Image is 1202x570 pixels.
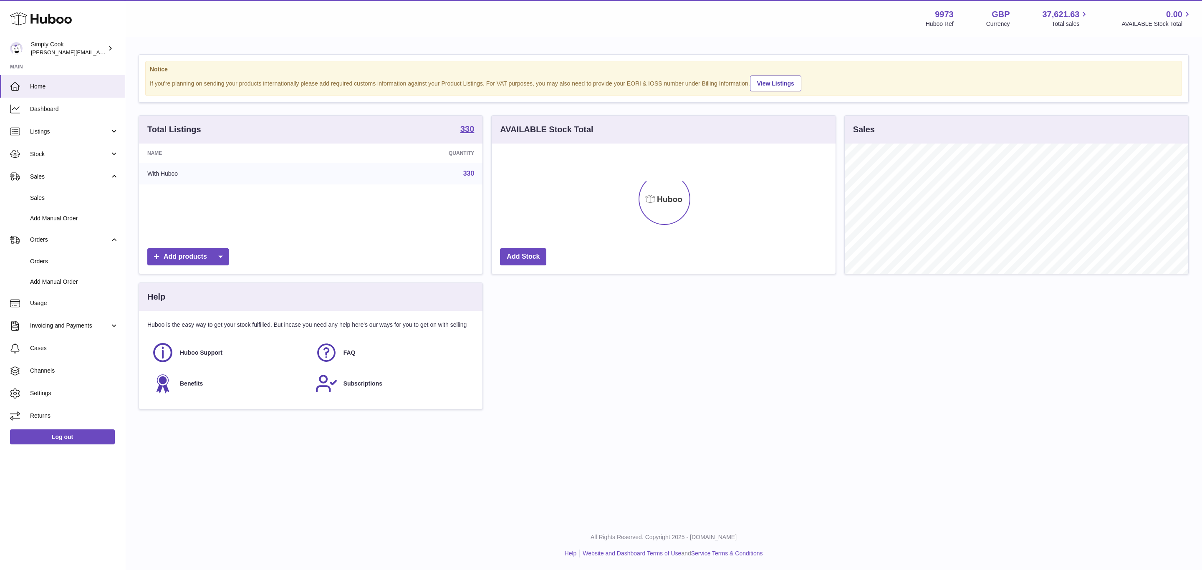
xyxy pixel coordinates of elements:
div: If you're planning on sending your products internationally please add required customs informati... [150,74,1177,91]
a: Subscriptions [315,372,470,395]
img: emma@simplycook.com [10,42,23,55]
a: Add products [147,248,229,265]
span: Orders [30,236,110,244]
p: Huboo is the easy way to get your stock fulfilled. But incase you need any help here's our ways f... [147,321,474,329]
a: Add Stock [500,248,546,265]
span: Subscriptions [343,380,382,388]
span: [PERSON_NAME][EMAIL_ADDRESS][DOMAIN_NAME] [31,49,167,55]
span: Home [30,83,119,91]
strong: Notice [150,66,1177,73]
strong: 9973 [935,9,954,20]
h3: Sales [853,124,875,135]
span: Invoicing and Payments [30,322,110,330]
span: Huboo Support [180,349,222,357]
a: Service Terms & Conditions [691,550,763,557]
a: 0.00 AVAILABLE Stock Total [1121,9,1192,28]
a: Help [565,550,577,557]
p: All Rights Reserved. Copyright 2025 - [DOMAIN_NAME] [132,533,1195,541]
div: Huboo Ref [926,20,954,28]
a: Huboo Support [152,341,307,364]
span: Settings [30,389,119,397]
span: FAQ [343,349,356,357]
span: Add Manual Order [30,278,119,286]
a: FAQ [315,341,470,364]
a: 330 [463,170,475,177]
span: Dashboard [30,105,119,113]
span: AVAILABLE Stock Total [1121,20,1192,28]
a: 330 [460,125,474,135]
h3: Total Listings [147,124,201,135]
th: Quantity [320,144,482,163]
strong: GBP [992,9,1010,20]
a: Benefits [152,372,307,395]
span: Usage [30,299,119,307]
span: Orders [30,257,119,265]
span: Cases [30,344,119,352]
th: Name [139,144,320,163]
div: Simply Cook [31,40,106,56]
td: With Huboo [139,163,320,184]
span: Stock [30,150,110,158]
span: Listings [30,128,110,136]
h3: AVAILABLE Stock Total [500,124,593,135]
span: Sales [30,194,119,202]
span: Total sales [1052,20,1089,28]
a: Log out [10,429,115,444]
span: Channels [30,367,119,375]
strong: 330 [460,125,474,133]
span: Benefits [180,380,203,388]
span: Add Manual Order [30,214,119,222]
span: Returns [30,412,119,420]
span: Sales [30,173,110,181]
span: 37,621.63 [1042,9,1079,20]
span: 0.00 [1166,9,1182,20]
li: and [580,550,763,557]
a: View Listings [750,76,801,91]
div: Currency [986,20,1010,28]
a: 37,621.63 Total sales [1042,9,1089,28]
h3: Help [147,291,165,303]
a: Website and Dashboard Terms of Use [583,550,681,557]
